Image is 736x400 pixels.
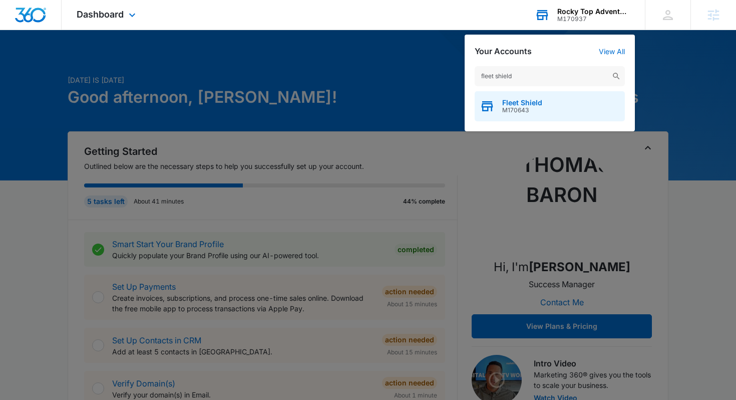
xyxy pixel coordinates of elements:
button: Fleet ShieldM170643 [475,91,625,121]
div: account id [557,16,630,23]
input: Search Accounts [475,66,625,86]
span: M170643 [502,107,542,114]
h2: Your Accounts [475,47,532,56]
div: account name [557,8,630,16]
a: View All [599,47,625,56]
span: Dashboard [77,9,124,20]
span: Fleet Shield [502,99,542,107]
